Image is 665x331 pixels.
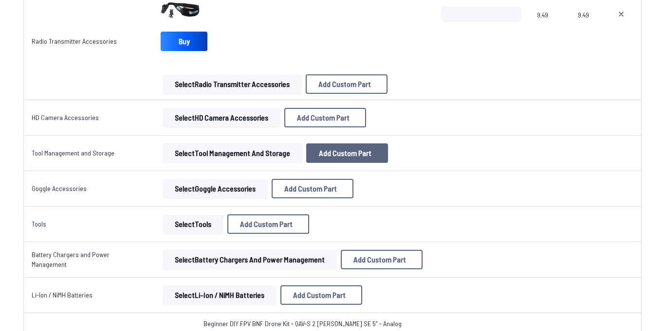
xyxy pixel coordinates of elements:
button: Add Custom Part [306,74,388,94]
span: Add Custom Part [319,149,371,157]
a: SelectHD Camera Accessories [161,108,282,127]
button: Add Custom Part [306,143,388,163]
a: Radio Transmitter Accessories [32,37,117,45]
a: SelectTools [161,214,225,234]
a: Tool Management and Storage [32,149,114,157]
span: Add Custom Part [284,185,337,192]
span: Add Custom Part [297,114,350,122]
span: Add Custom Part [318,80,371,88]
span: 9.49 [537,6,562,53]
span: 9.49 [578,6,593,53]
a: Battery Chargers and Power Management [32,250,110,268]
button: Add Custom Part [272,179,353,198]
button: SelectTools [163,214,223,234]
a: SelectLi-Ion / NiMH Batteries [161,285,278,305]
button: SelectTool Management and Storage [163,143,302,163]
a: SelectRadio Transmitter Accessories [161,74,304,94]
span: Add Custom Part [353,256,406,263]
button: SelectGoggle Accessories [163,179,268,198]
button: Add Custom Part [227,214,309,234]
a: HD Camera Accessories [32,113,99,122]
a: SelectBattery Chargers and Power Management [161,250,339,269]
a: Li-Ion / NiMH Batteries [32,291,92,299]
a: SelectGoggle Accessories [161,179,270,198]
button: SelectHD Camera Accessories [163,108,280,127]
a: Goggle Accessories [32,184,87,192]
button: SelectRadio Transmitter Accessories [163,74,302,94]
button: Add Custom Part [341,250,423,269]
a: Buy [161,32,207,51]
button: SelectLi-Ion / NiMH Batteries [163,285,277,305]
button: SelectBattery Chargers and Power Management [163,250,337,269]
span: Add Custom Part [293,291,346,299]
button: Add Custom Part [280,285,362,305]
span: Add Custom Part [240,220,293,228]
button: Add Custom Part [284,108,366,127]
a: SelectTool Management and Storage [161,143,304,163]
span: Beginner DIY FPV BNF Drone Kit - QAV-S 2 [PERSON_NAME] SE 5” - Analog [203,319,402,329]
a: Tools [32,220,46,228]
